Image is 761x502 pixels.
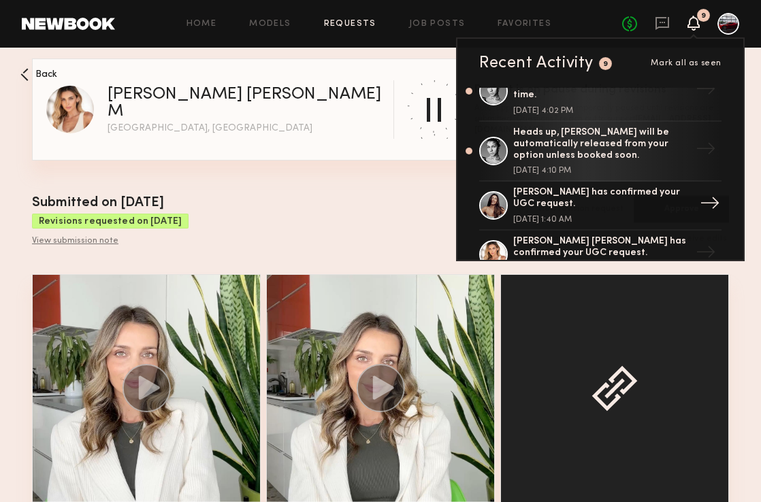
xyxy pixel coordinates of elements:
[513,127,690,161] div: Heads up, [PERSON_NAME] will be automatically released from your option unless booked soon.
[187,20,217,29] a: Home
[32,214,189,229] div: Revisions requested on [DATE]
[35,70,57,80] span: Back
[409,20,466,29] a: Job Posts
[479,231,722,280] a: [PERSON_NAME] [PERSON_NAME] has confirmed your UGC request.→
[701,12,706,20] div: 9
[479,55,594,71] div: Recent Activity
[690,133,722,169] div: →
[108,124,312,133] div: [GEOGRAPHIC_DATA], [GEOGRAPHIC_DATA]
[479,182,722,231] a: [PERSON_NAME] has confirmed your UGC request.[DATE] 1:40 AM→
[32,236,189,247] div: View submission note
[479,62,722,122] a: Cata F. was released because it is 24hrs or less before the job start time.[DATE] 4:02 PM→
[651,59,722,67] span: Mark all as seen
[324,20,376,29] a: Requests
[513,107,690,115] div: [DATE] 4:02 PM
[249,20,291,29] a: Models
[694,188,726,223] div: →
[498,20,551,29] a: Favorites
[603,61,609,68] div: 9
[32,193,189,214] div: Submitted on [DATE]
[267,275,494,502] img: Asset
[479,122,722,182] a: Heads up, [PERSON_NAME] will be automatically released from your option unless booked soon.[DATE]...
[33,275,260,502] img: Asset
[513,216,690,224] div: [DATE] 1:40 AM
[690,73,722,109] div: →
[513,187,690,210] div: [PERSON_NAME] has confirmed your UGC request.
[108,86,393,120] div: [PERSON_NAME] [PERSON_NAME] M
[46,86,94,133] img: Kacie Nicole M profile picture.
[513,167,690,175] div: [DATE] 4:10 PM
[513,236,690,259] div: [PERSON_NAME] [PERSON_NAME] has confirmed your UGC request.
[690,237,722,272] div: →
